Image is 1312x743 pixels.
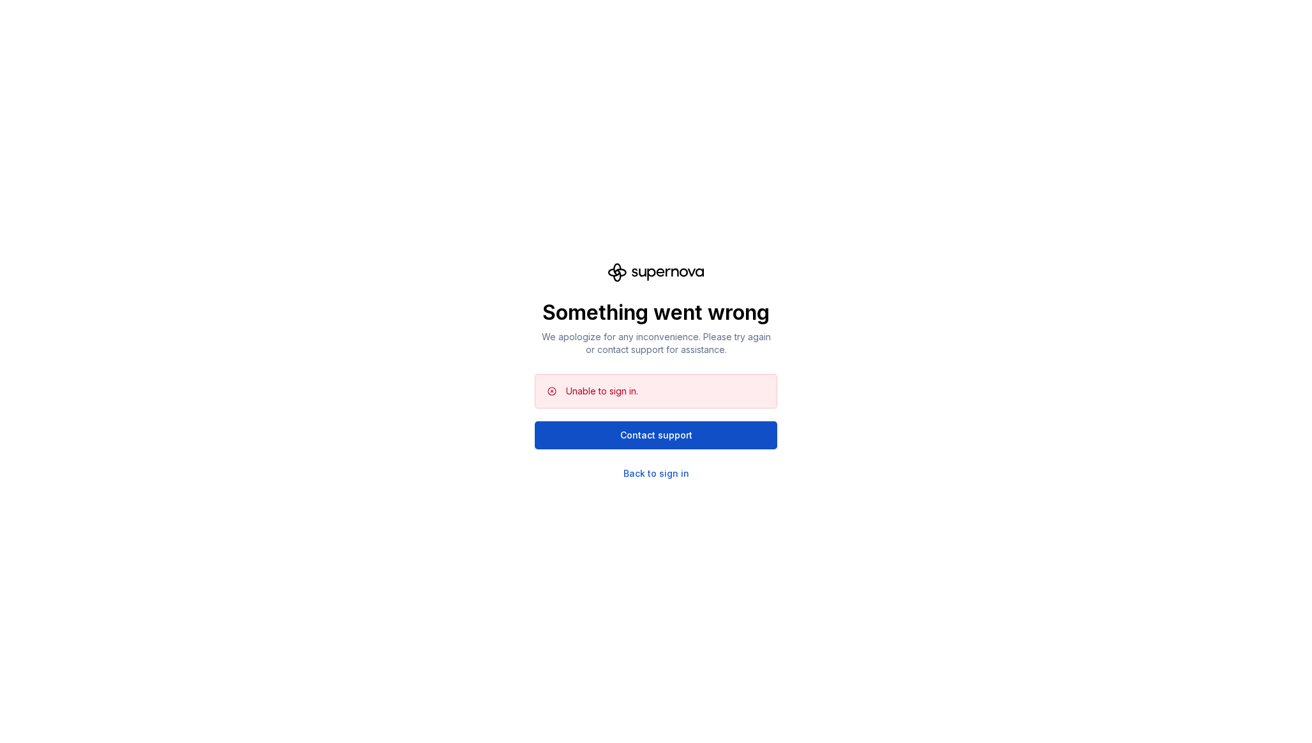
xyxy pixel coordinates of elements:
[535,421,777,449] button: Contact support
[535,300,777,326] p: Something went wrong
[535,331,777,356] p: We apologize for any inconvenience. Please try again or contact support for assistance.
[620,429,692,442] span: Contact support
[623,467,689,480] a: Back to sign in
[566,385,638,398] div: Unable to sign in.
